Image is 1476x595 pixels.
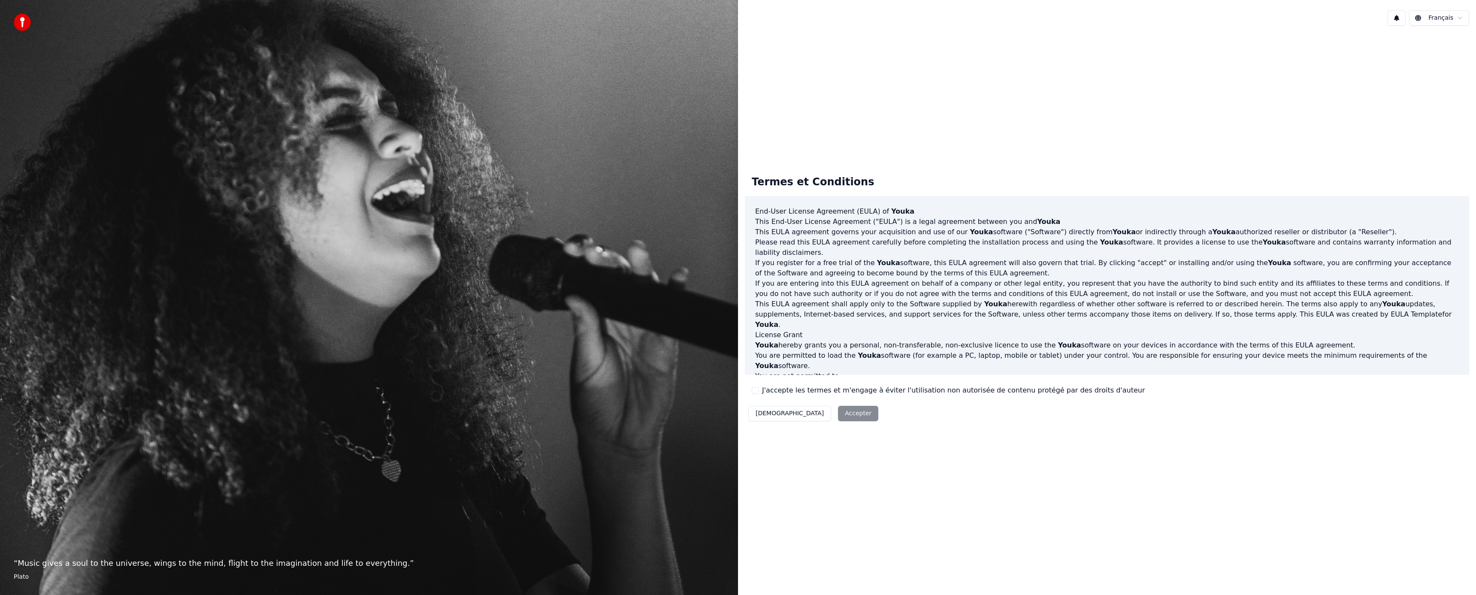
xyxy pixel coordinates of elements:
[858,351,881,359] span: Youka
[755,227,1459,237] p: This EULA agreement governs your acquisition and use of our software ("Software") directly from o...
[755,341,778,349] span: Youka
[748,406,831,421] button: [DEMOGRAPHIC_DATA]
[1263,238,1286,246] span: Youka
[970,228,993,236] span: Youka
[1212,228,1235,236] span: Youka
[1113,228,1136,236] span: Youka
[1268,259,1291,267] span: Youka
[1100,238,1123,246] span: Youka
[1391,310,1442,318] a: EULA Template
[755,350,1459,371] p: You are permitted to load the software (for example a PC, laptop, mobile or tablet) under your co...
[14,557,724,569] p: “ Music gives a soul to the universe, wings to the mind, flight to the imagination and life to ev...
[762,385,1145,396] label: J'accepte les termes et m'engage à éviter l'utilisation non autorisée de contenu protégé par des ...
[755,371,1459,381] p: You are not permitted to:
[1382,300,1405,308] span: Youka
[755,340,1459,350] p: hereby grants you a personal, non-transferable, non-exclusive licence to use the software on your...
[1058,341,1081,349] span: Youka
[755,330,1459,340] h3: License Grant
[755,320,778,329] span: Youka
[891,207,914,215] span: Youka
[14,14,31,31] img: youka
[1037,217,1060,226] span: Youka
[755,206,1459,217] h3: End-User License Agreement (EULA) of
[745,169,881,196] div: Termes et Conditions
[755,258,1459,278] p: If you register for a free trial of the software, this EULA agreement will also govern that trial...
[984,300,1007,308] span: Youka
[755,217,1459,227] p: This End-User License Agreement ("EULA") is a legal agreement between you and
[755,237,1459,258] p: Please read this EULA agreement carefully before completing the installation process and using th...
[755,362,778,370] span: Youka
[755,299,1459,330] p: This EULA agreement shall apply only to the Software supplied by herewith regardless of whether o...
[755,278,1459,299] p: If you are entering into this EULA agreement on behalf of a company or other legal entity, you re...
[14,573,724,581] footer: Plato
[877,259,900,267] span: Youka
